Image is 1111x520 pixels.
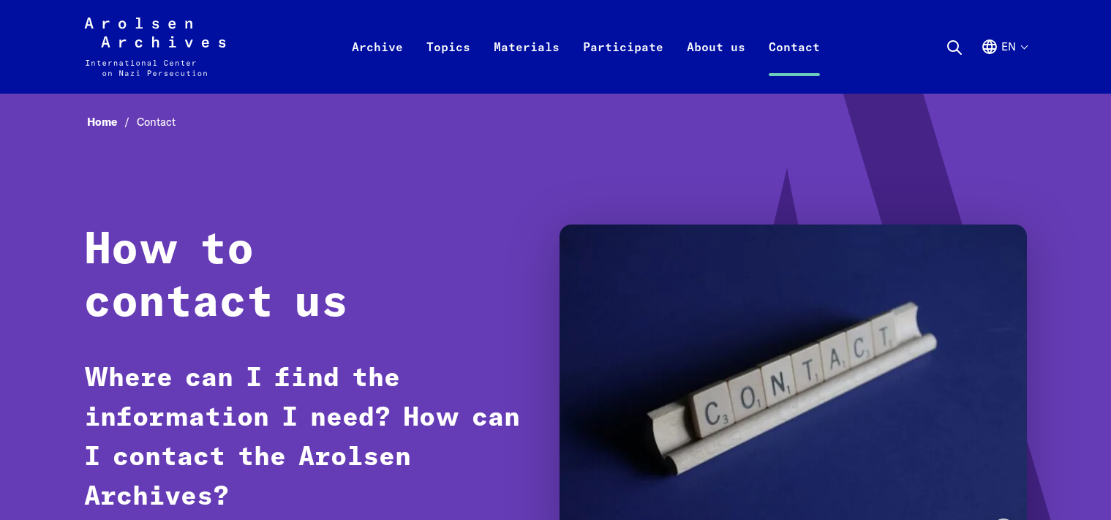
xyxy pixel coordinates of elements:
[84,229,348,325] strong: How to contact us
[571,35,675,94] a: Participate
[84,111,1026,134] nav: Breadcrumb
[981,38,1027,91] button: English, language selection
[340,35,415,94] a: Archive
[340,18,832,76] nav: Primary
[415,35,482,94] a: Topics
[757,35,832,94] a: Contact
[482,35,571,94] a: Materials
[137,115,176,129] span: Contact
[675,35,757,94] a: About us
[84,359,530,517] p: Where can I find the information I need? How can I contact the Arolsen Archives?
[87,115,137,129] a: Home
